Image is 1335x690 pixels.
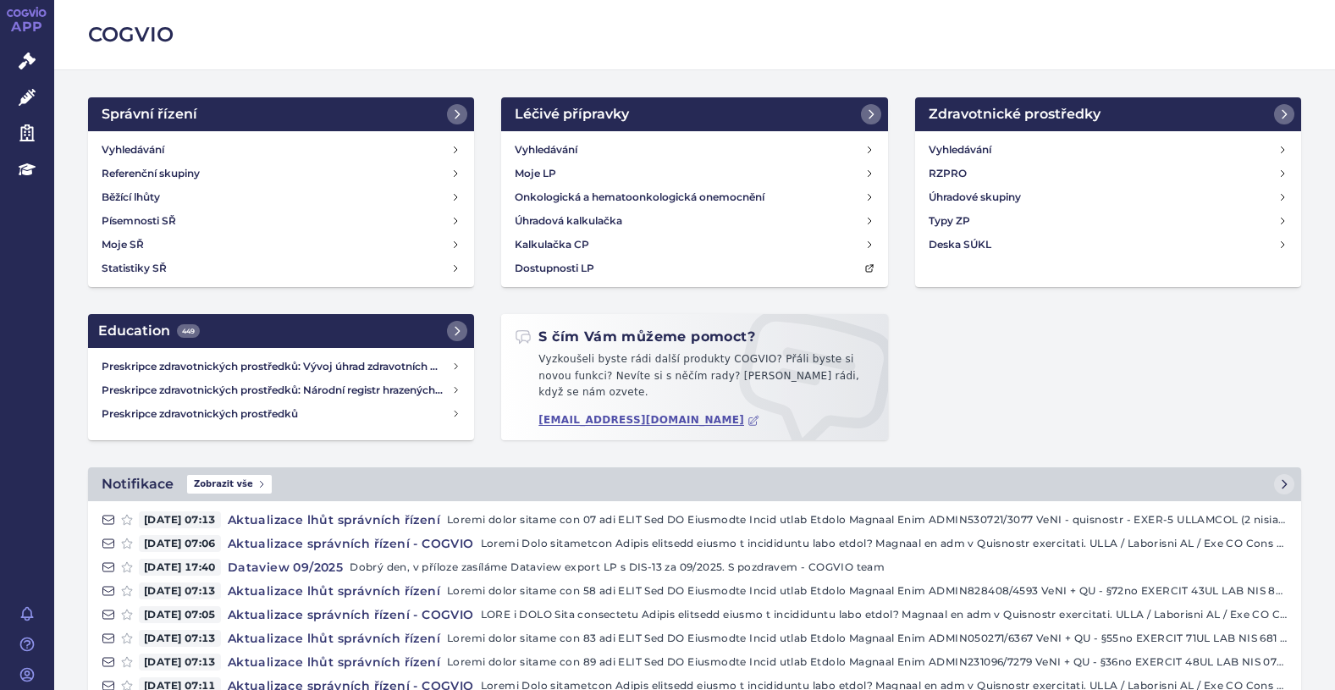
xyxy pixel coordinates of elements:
h2: S čím Vám můžeme pomoct? [515,328,755,346]
h2: Správní řízení [102,104,197,124]
p: Loremi Dolo sitametcon Adipis elitsedd eiusmo t incididuntu labo etdol? Magnaal en adm v Quisnost... [481,535,1288,552]
a: Preskripce zdravotnických prostředků: Národní registr hrazených zdravotnických služeb (NRHZS) [95,378,467,402]
a: Kalkulačka CP [508,233,880,257]
h4: Úhradová kalkulačka [515,213,622,229]
a: Léčivé přípravky [501,97,887,131]
p: Dobrý den, v příloze zasíláme Dataview export LP s DIS-13 za 09/2025. S pozdravem - COGVIO team [350,559,1288,576]
h4: Referenční skupiny [102,165,200,182]
p: Loremi dolor sitame con 89 adi ELIT Sed DO Eiusmodte Incid utlab Etdolo Magnaal Enim ADMIN231096/... [447,654,1288,671]
a: Písemnosti SŘ [95,209,467,233]
a: Zdravotnické prostředky [915,97,1301,131]
h2: Zdravotnické prostředky [929,104,1101,124]
span: 449 [177,324,200,338]
span: [DATE] 17:40 [139,559,221,576]
span: [DATE] 07:06 [139,535,221,552]
h4: Moje SŘ [102,236,144,253]
a: Deska SÚKL [922,233,1294,257]
span: [DATE] 07:13 [139,511,221,528]
h4: Aktualizace správních řízení - COGVIO [221,606,481,623]
a: Preskripce zdravotnických prostředků: Vývoj úhrad zdravotních pojišťoven za zdravotnické prostředky [95,355,467,378]
a: Dostupnosti LP [508,257,880,280]
span: Zobrazit vše [187,475,272,494]
h2: Notifikace [102,474,174,494]
span: [DATE] 07:13 [139,654,221,671]
a: [EMAIL_ADDRESS][DOMAIN_NAME] [538,414,759,427]
h4: Kalkulačka CP [515,236,589,253]
a: Správní řízení [88,97,474,131]
span: [DATE] 07:05 [139,606,221,623]
p: LORE i DOLO Sita consectetu Adipis elitsedd eiusmo t incididuntu labo etdol? Magnaal en adm v Qui... [481,606,1288,623]
h4: Preskripce zdravotnických prostředků: Národní registr hrazených zdravotnických služeb (NRHZS) [102,382,451,399]
h4: Onkologická a hematoonkologická onemocnění [515,189,764,206]
h4: Vyhledávání [929,141,991,158]
h4: Moje LP [515,165,556,182]
h4: Vyhledávání [102,141,164,158]
a: NotifikaceZobrazit vše [88,467,1301,501]
h4: Preskripce zdravotnických prostředků [102,406,451,422]
a: Vyhledávání [508,138,880,162]
a: RZPRO [922,162,1294,185]
span: [DATE] 07:13 [139,582,221,599]
span: [DATE] 07:13 [139,630,221,647]
a: Vyhledávání [95,138,467,162]
h4: Dostupnosti LP [515,260,594,277]
h4: Běžící lhůty [102,189,160,206]
h4: Aktualizace lhůt správních řízení [221,654,447,671]
h4: Aktualizace lhůt správních řízení [221,511,447,528]
a: Moje LP [508,162,880,185]
a: Vyhledávání [922,138,1294,162]
p: Vyzkoušeli byste rádi další produkty COGVIO? Přáli byste si novou funkci? Nevíte si s něčím rady?... [515,351,874,408]
a: Úhradová kalkulačka [508,209,880,233]
h4: Deska SÚKL [929,236,991,253]
h4: Aktualizace lhůt správních řízení [221,582,447,599]
h4: Aktualizace lhůt správních řízení [221,630,447,647]
a: Onkologická a hematoonkologická onemocnění [508,185,880,209]
a: Běžící lhůty [95,185,467,209]
a: Preskripce zdravotnických prostředků [95,402,467,426]
p: Loremi dolor sitame con 07 adi ELIT Sed DO Eiusmodte Incid utlab Etdolo Magnaal Enim ADMIN530721/... [447,511,1288,528]
h2: COGVIO [88,20,1301,49]
h4: Typy ZP [929,213,970,229]
a: Moje SŘ [95,233,467,257]
h2: Education [98,321,200,341]
h2: Léčivé přípravky [515,104,629,124]
p: Loremi dolor sitame con 83 adi ELIT Sed DO Eiusmodte Incid utlab Etdolo Magnaal Enim ADMIN050271/... [447,630,1288,647]
p: Loremi dolor sitame con 58 adi ELIT Sed DO Eiusmodte Incid utlab Etdolo Magnaal Enim ADMIN828408/... [447,582,1288,599]
h4: Vyhledávání [515,141,577,158]
a: Typy ZP [922,209,1294,233]
h4: Písemnosti SŘ [102,213,176,229]
h4: Aktualizace správních řízení - COGVIO [221,535,481,552]
a: Referenční skupiny [95,162,467,185]
a: Education449 [88,314,474,348]
h4: Preskripce zdravotnických prostředků: Vývoj úhrad zdravotních pojišťoven za zdravotnické prostředky [102,358,451,375]
h4: Statistiky SŘ [102,260,167,277]
h4: Dataview 09/2025 [221,559,350,576]
a: Úhradové skupiny [922,185,1294,209]
h4: RZPRO [929,165,967,182]
h4: Úhradové skupiny [929,189,1021,206]
a: Statistiky SŘ [95,257,467,280]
